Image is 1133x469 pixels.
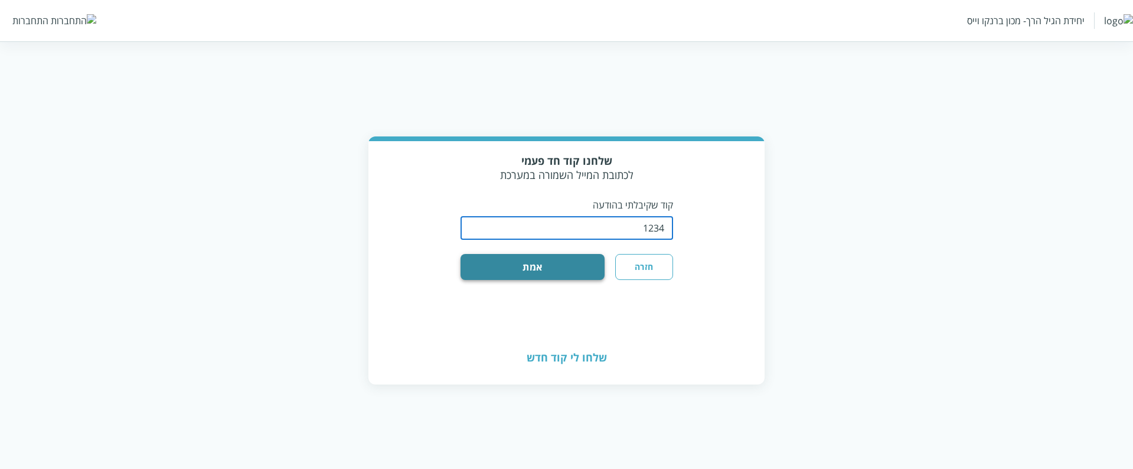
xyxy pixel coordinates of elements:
[461,216,673,240] input: OTP
[967,14,1085,27] div: יחידת הגיל הרך- מכון ברנקו וייס
[461,254,605,280] button: אמת
[12,14,48,27] div: התחברות
[1104,14,1133,27] img: logo
[51,14,96,27] img: התחברות
[461,154,673,182] div: לכתובת המייל השמורה במערכת
[461,198,673,211] p: קוד שקיבלתי בהודעה
[368,331,765,383] div: שלחו לי קוד חדש
[615,254,672,280] button: חזרה
[521,154,612,168] strong: שלחנו קוד חד פעמי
